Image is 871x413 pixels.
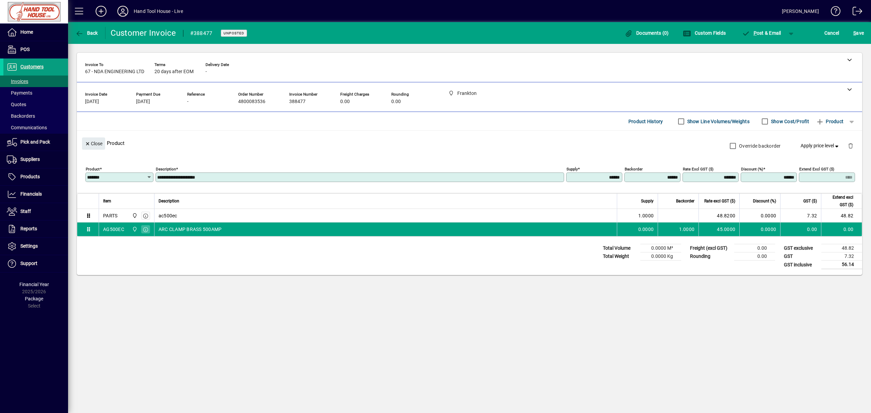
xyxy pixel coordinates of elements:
button: Product History [626,115,666,128]
span: Unposted [224,31,244,35]
label: Show Cost/Profit [770,118,809,125]
div: [PERSON_NAME] [782,6,819,17]
span: 1.0000 [638,212,654,219]
span: ost & Email [742,30,781,36]
span: Pick and Pack [20,139,50,145]
td: 7.32 [780,209,821,222]
span: ac500ec [159,212,177,219]
span: [DATE] [85,99,99,104]
button: Custom Fields [681,27,727,39]
a: Home [3,24,68,41]
span: 1.0000 [679,226,695,233]
button: Product [812,115,847,128]
span: Product [816,116,843,127]
td: GST inclusive [780,261,821,269]
span: 4800083536 [238,99,265,104]
span: 0.00 [391,99,401,104]
span: - [206,69,207,75]
span: 67 - NDA ENGINEERING LTD [85,69,144,75]
a: Pick and Pack [3,134,68,151]
td: 0.00 [780,222,821,236]
a: Quotes [3,99,68,110]
span: Backorders [7,113,35,119]
button: Post & Email [738,27,785,39]
td: 0.0000 M³ [640,244,681,252]
div: PARTS [103,212,117,219]
label: Override backorder [738,143,781,149]
a: Backorders [3,110,68,122]
td: 48.82 [821,209,862,222]
button: Delete [842,137,859,154]
span: Apply price level [801,142,840,149]
span: Customers [20,64,44,69]
mat-label: Backorder [625,167,643,171]
span: Financial Year [19,282,49,287]
span: 20 days after EOM [154,69,194,75]
a: Reports [3,220,68,237]
span: 0.0000 [638,226,654,233]
span: - [187,99,188,104]
a: POS [3,41,68,58]
span: P [754,30,757,36]
td: 0.00 [821,222,862,236]
td: 0.00 [734,244,775,252]
span: [DATE] [136,99,150,104]
a: Knowledge Base [826,1,841,23]
div: 48.8200 [703,212,735,219]
button: Close [82,137,105,150]
td: Freight (excl GST) [687,244,734,252]
button: Profile [112,5,134,17]
button: Cancel [823,27,841,39]
td: 7.32 [821,252,862,261]
span: S [853,30,856,36]
a: Invoices [3,76,68,87]
span: Item [103,197,111,205]
span: GST ($) [803,197,817,205]
button: Documents (0) [623,27,671,39]
span: Frankton [130,212,138,219]
app-page-header-button: Close [80,140,107,146]
td: 48.82 [821,244,862,252]
span: Product History [628,116,663,127]
span: Frankton [130,226,138,233]
span: Staff [20,209,31,214]
span: Rate excl GST ($) [704,197,735,205]
a: Support [3,255,68,272]
td: 0.0000 Kg [640,252,681,261]
a: Payments [3,87,68,99]
a: Settings [3,238,68,255]
td: GST exclusive [780,244,821,252]
span: Invoices [7,79,28,84]
span: Description [159,197,179,205]
span: Financials [20,191,42,197]
app-page-header-button: Back [68,27,105,39]
span: Settings [20,243,38,249]
button: Save [852,27,866,39]
td: Rounding [687,252,734,261]
span: Documents (0) [625,30,669,36]
span: ARC CLAMP BRASS 500AMP [159,226,222,233]
span: ave [853,28,864,38]
span: POS [20,47,30,52]
span: Communications [7,125,47,130]
div: 45.0000 [703,226,735,233]
app-page-header-button: Delete [842,143,859,149]
a: Communications [3,122,68,133]
span: Custom Fields [683,30,726,36]
td: 0.00 [734,252,775,261]
mat-label: Rate excl GST ($) [683,167,713,171]
td: 0.0000 [739,209,780,222]
label: Show Line Volumes/Weights [686,118,750,125]
button: Add [90,5,112,17]
td: 0.0000 [739,222,780,236]
span: Home [20,29,33,35]
div: Hand Tool House - Live [134,6,183,17]
mat-label: Product [86,167,100,171]
button: Back [73,27,100,39]
span: Cancel [824,28,839,38]
span: 388477 [289,99,306,104]
mat-label: Description [156,167,176,171]
span: Close [85,138,102,149]
span: Suppliers [20,156,40,162]
a: Financials [3,186,68,203]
